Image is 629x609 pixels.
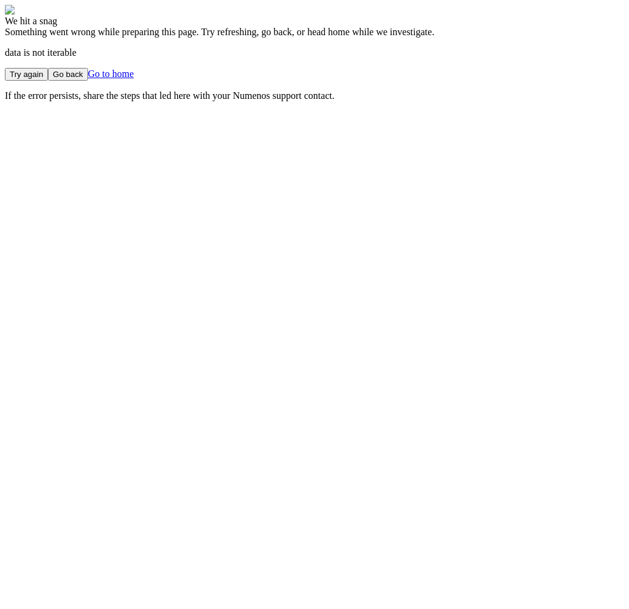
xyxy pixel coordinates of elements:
img: Numenos [5,5,52,16]
a: Go to home [88,69,134,79]
p: data is not iterable [5,47,624,58]
div: We hit a snag [5,16,624,27]
button: Go back [48,68,88,81]
button: Try again [5,68,48,81]
div: Something went wrong while preparing this page. Try refreshing, go back, or head home while we in... [5,27,624,38]
p: If the error persists, share the steps that led here with your Numenos support contact. [5,90,624,101]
